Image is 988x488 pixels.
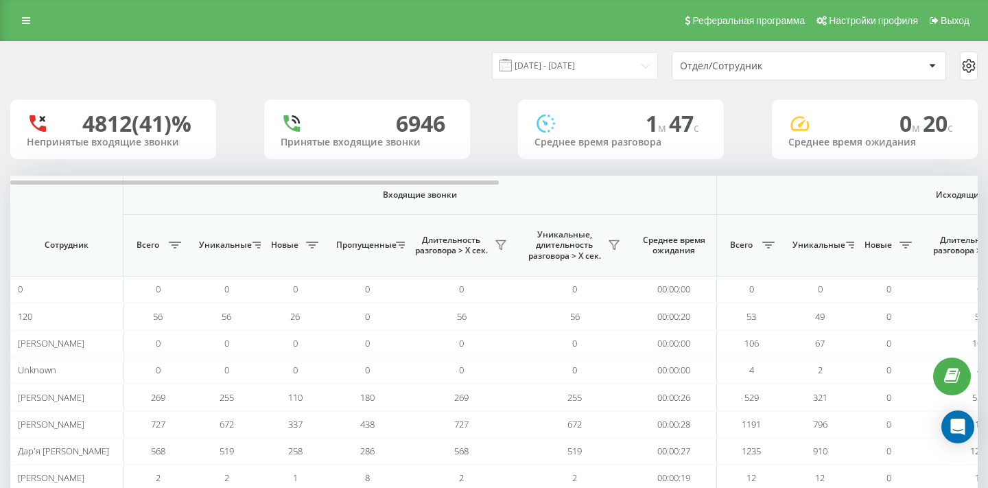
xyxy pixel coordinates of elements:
span: 2 [459,472,464,484]
div: Отдел/Сотрудник [680,60,844,72]
span: 0 [365,337,370,349]
span: 56 [457,310,467,323]
span: 0 [886,391,891,404]
span: c [948,120,953,135]
span: 1 [293,472,298,484]
span: [PERSON_NAME] [18,391,84,404]
td: 00:00:28 [631,411,717,438]
span: Уникальные [199,240,248,251]
span: Длительность разговора > Х сек. [412,235,491,256]
span: 56 [153,310,163,323]
span: Выход [941,15,969,26]
span: 910 [813,445,827,457]
span: 519 [567,445,582,457]
span: 56 [570,310,580,323]
span: 53 [746,310,756,323]
span: 672 [220,418,234,430]
span: м [912,120,923,135]
span: 0 [365,283,370,295]
span: 321 [813,391,827,404]
span: 2 [572,472,577,484]
span: 53 [975,310,985,323]
span: 0 [365,310,370,323]
span: 438 [360,418,375,430]
span: 0 [365,364,370,376]
span: 0 [224,283,229,295]
span: 0 [977,283,982,295]
span: 337 [288,418,303,430]
td: 00:00:20 [631,303,717,329]
span: [PERSON_NAME] [18,472,84,484]
span: 568 [151,445,165,457]
span: 0 [886,445,891,457]
span: 56 [222,310,231,323]
span: [PERSON_NAME] [18,418,84,430]
span: 0 [749,283,754,295]
span: Настройки профиля [829,15,918,26]
span: 8 [365,472,370,484]
div: Open Intercom Messenger [941,410,974,443]
span: 568 [454,445,469,457]
span: 0 [886,418,891,430]
span: Новые [268,240,302,251]
div: 6946 [396,111,445,137]
span: [PERSON_NAME] [18,337,84,349]
span: 180 [360,391,375,404]
span: 0 [886,283,891,295]
td: 00:00:00 [631,276,717,303]
span: Пропущенные [336,240,392,251]
span: 49 [815,310,825,323]
span: 0 [18,283,23,295]
div: Принятые входящие звонки [281,137,454,148]
span: 4 [977,364,982,376]
span: Дар'я [PERSON_NAME] [18,445,109,457]
span: 529 [744,391,759,404]
span: 0 [156,337,161,349]
span: 0 [459,337,464,349]
span: 120 [18,310,32,323]
span: 67 [815,337,825,349]
span: м [658,120,669,135]
span: 255 [220,391,234,404]
td: 00:00:27 [631,438,717,465]
span: 20 [923,108,953,138]
span: 529 [972,391,987,404]
span: 0 [224,364,229,376]
span: 0 [572,364,577,376]
span: 12 [746,472,756,484]
span: 0 [572,283,577,295]
span: 0 [886,364,891,376]
span: 519 [220,445,234,457]
span: 0 [293,283,298,295]
span: 0 [886,472,891,484]
span: 672 [567,418,582,430]
div: Среднее время разговора [534,137,707,148]
span: 1235 [742,445,761,457]
span: 1191 [742,418,761,430]
span: 110 [288,391,303,404]
span: Новые [861,240,895,251]
span: 727 [151,418,165,430]
div: 4812 (41)% [82,111,191,137]
span: 26 [290,310,300,323]
span: Входящие звонки [159,189,681,200]
span: 258 [288,445,303,457]
div: Непринятые входящие звонки [27,137,200,148]
span: 727 [454,418,469,430]
span: 0 [459,283,464,295]
span: 269 [454,391,469,404]
span: 106 [972,337,987,349]
span: Уникальные [792,240,842,251]
span: 0 [293,364,298,376]
span: 0 [886,310,891,323]
span: 0 [459,364,464,376]
span: 286 [360,445,375,457]
span: Всего [130,240,165,251]
span: 0 [224,337,229,349]
div: Среднее время ожидания [788,137,961,148]
span: 4 [749,364,754,376]
span: 106 [744,337,759,349]
span: c [694,120,699,135]
span: Уникальные, длительность разговора > Х сек. [525,229,604,262]
span: 796 [813,418,827,430]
